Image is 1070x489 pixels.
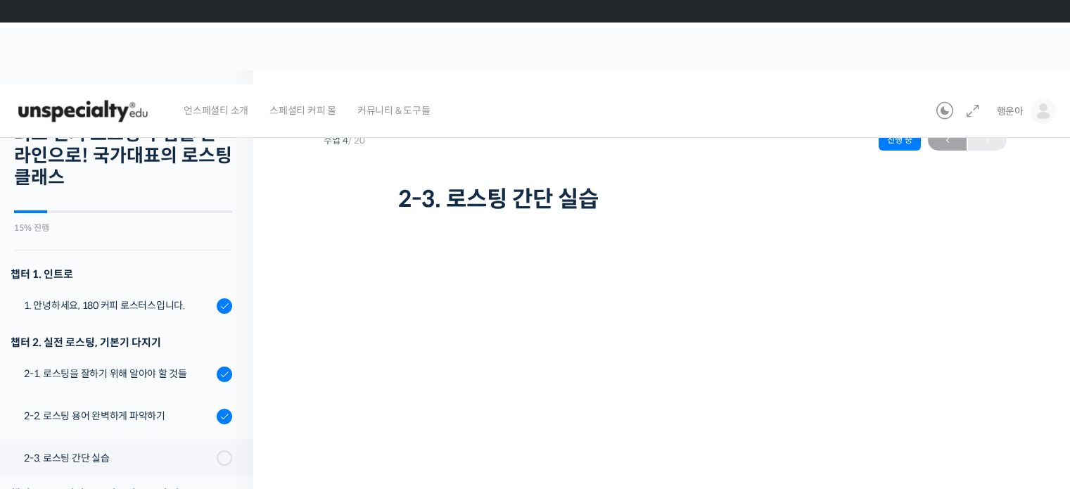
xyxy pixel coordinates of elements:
[184,84,248,137] span: 언스페셜티 소개
[324,136,365,145] span: 수업 4
[348,134,365,146] span: / 20
[997,84,1056,138] a: 행운아
[398,186,933,212] h1: 2-3. 로스팅 간단 실습
[262,84,343,138] a: 스페셜티 커피 몰
[11,333,232,352] div: 챕터 2. 실전 로스팅, 기본기 다지기
[269,84,336,137] span: 스페셜티 커피 몰
[14,123,232,189] h2: 최고 인기 로스팅 수업을 온라인으로! 국가대표의 로스팅 클래스
[997,105,1024,118] span: 행운아
[879,129,921,151] div: 진행 중
[14,224,232,232] div: 15% 진행
[24,298,212,313] div: 1. 안녕하세요, 180 커피 로스터스입니다.
[24,408,212,424] div: 2-2. 로스팅 용어 완벽하게 파악하기
[24,450,212,466] div: 2-3. 로스팅 간단 실습
[928,131,967,150] span: ←
[928,129,967,151] a: ←이전
[24,366,212,381] div: 2-1. 로스팅을 잘하기 위해 알아야 할 것들
[357,84,431,137] span: 커뮤니티 & 도구들
[11,265,232,284] h3: 챕터 1. 인트로
[350,84,438,138] a: 커뮤니티 & 도구들
[177,84,255,138] a: 언스페셜티 소개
